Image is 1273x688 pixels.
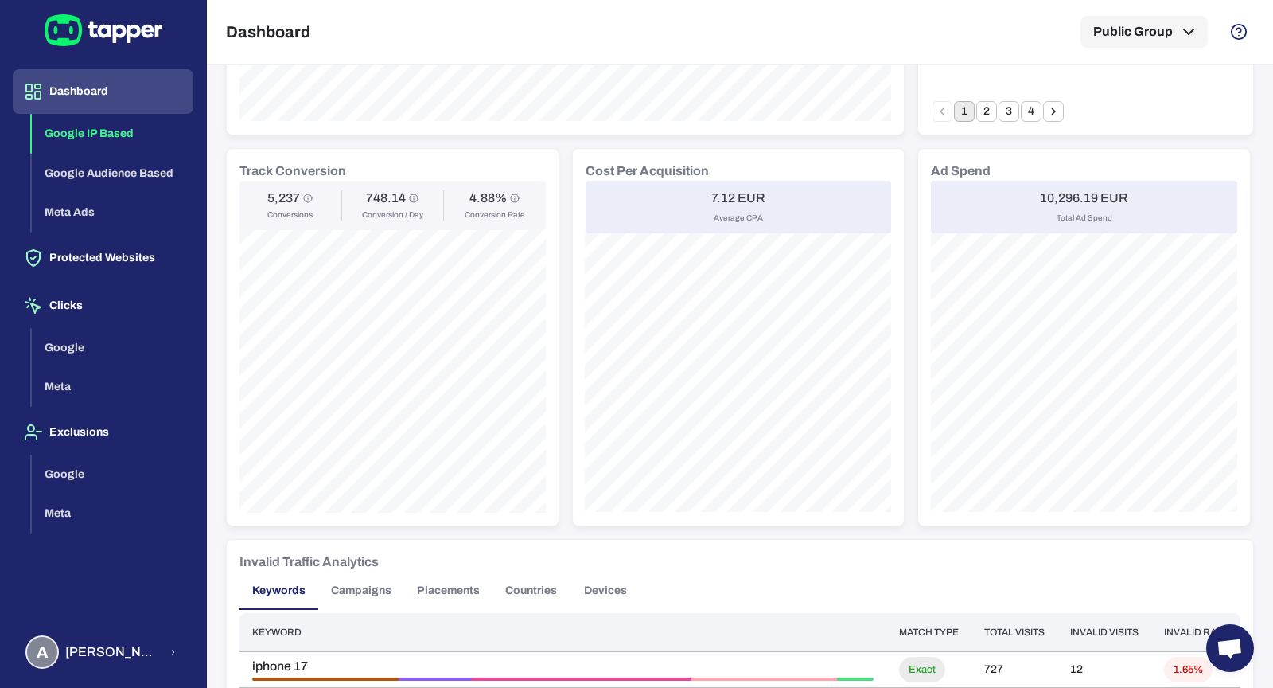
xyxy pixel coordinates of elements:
h6: 4.88% [469,190,507,206]
span: Conversion Rate [465,209,525,221]
h6: Ad Spend [931,162,991,181]
button: Meta [32,367,193,407]
button: Campaigns [318,572,404,610]
button: Go to page 3 [999,101,1019,122]
div: Aborted Ad Click • 4 [252,678,399,681]
button: Google [32,455,193,494]
a: Google [32,339,193,353]
button: Go to page 4 [1021,101,1041,122]
div: Ad Click Limit Exceeded • 2 [399,678,472,681]
a: Meta [32,379,193,393]
span: 1.65% [1164,663,1213,677]
button: Keywords [239,572,318,610]
th: Total visits [971,613,1057,652]
a: Google [32,466,193,479]
div: A [25,635,59,669]
h6: 748.14 [366,190,406,206]
div: Suspicious Ad Click • 4 [691,678,837,681]
svg: Conversions [303,193,313,203]
button: Meta Ads [32,193,193,233]
td: 12 [1057,652,1151,688]
button: Google IP Based [32,114,193,154]
span: Conversion / Day [362,209,423,221]
h6: Track Conversion [239,162,346,181]
button: Google [32,328,193,368]
a: Meta Ads [32,205,193,218]
h6: Cost Per Acquisition [586,162,709,181]
h6: 5,237 [267,190,300,206]
nav: pagination navigation [931,101,1065,122]
button: A[PERSON_NAME] [PERSON_NAME] Koutsogianni [13,629,193,675]
a: Protected Websites [13,250,193,264]
div: Open chat [1206,624,1254,672]
button: page 1 [954,101,975,122]
h5: Dashboard [226,22,310,41]
button: Public Group [1080,16,1208,48]
div: Threat • 1 [837,678,874,681]
h6: 10,296.19 EUR [1040,190,1128,206]
button: Dashboard [13,69,193,114]
span: [PERSON_NAME] [PERSON_NAME] Koutsogianni [65,644,160,660]
th: Invalid visits [1057,613,1151,652]
td: 727 [971,652,1057,688]
button: Devices [570,572,641,610]
a: Google Audience Based [32,165,193,178]
button: Go to page 2 [976,101,997,122]
button: Meta [32,494,193,534]
span: Average CPA [714,213,763,224]
span: Conversions [267,209,313,221]
a: Google IP Based [32,126,193,139]
button: Placements [404,572,492,610]
span: Total Ad Spend [1057,213,1112,224]
button: Exclusions [13,410,193,455]
th: Match type [886,613,971,652]
a: Clicks [13,298,193,311]
button: Protected Websites [13,236,193,280]
span: iphone 17 [252,659,874,674]
th: Keyword [239,613,886,652]
th: Invalid rate [1151,613,1240,652]
a: Exclusions [13,424,193,438]
a: Meta [32,506,193,519]
button: Countries [492,572,570,610]
h6: Invalid Traffic Analytics [239,553,379,572]
button: Google Audience Based [32,154,193,193]
svg: Conversion / Day [409,193,418,203]
h6: 7.12 EUR [711,190,765,206]
button: Clicks [13,283,193,328]
span: Exact [899,663,945,677]
button: Go to next page [1043,101,1064,122]
svg: Conversion Rate [510,193,520,203]
div: Bounced • 6 [472,678,691,681]
a: Dashboard [13,84,193,97]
